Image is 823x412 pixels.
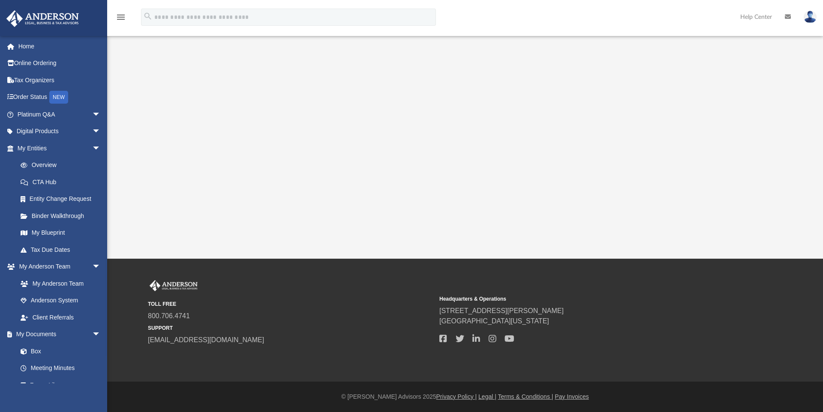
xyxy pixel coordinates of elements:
[12,224,109,242] a: My Blueprint
[12,376,105,394] a: Forms Library
[116,12,126,22] i: menu
[148,300,433,308] small: TOLL FREE
[12,173,114,191] a: CTA Hub
[439,295,725,303] small: Headquarters & Operations
[6,140,114,157] a: My Entitiesarrow_drop_down
[6,106,114,123] a: Platinum Q&Aarrow_drop_down
[92,258,109,276] span: arrow_drop_down
[439,317,549,325] a: [GEOGRAPHIC_DATA][US_STATE]
[6,258,109,275] a: My Anderson Teamarrow_drop_down
[92,123,109,140] span: arrow_drop_down
[6,72,114,89] a: Tax Organizers
[12,343,105,360] a: Box
[12,309,109,326] a: Client Referrals
[804,11,817,23] img: User Pic
[6,55,114,72] a: Online Ordering
[555,393,589,400] a: Pay Invoices
[12,191,114,208] a: Entity Change Request
[6,38,114,55] a: Home
[498,393,553,400] a: Terms & Conditions |
[6,326,109,343] a: My Documentsarrow_drop_down
[148,312,190,319] a: 800.706.4741
[92,106,109,123] span: arrow_drop_down
[12,292,109,309] a: Anderson System
[4,10,81,27] img: Anderson Advisors Platinum Portal
[107,392,823,401] div: © [PERSON_NAME] Advisors 2025
[12,157,114,174] a: Overview
[92,326,109,343] span: arrow_drop_down
[478,393,496,400] a: Legal |
[116,16,126,22] a: menu
[92,140,109,157] span: arrow_drop_down
[439,307,564,314] a: [STREET_ADDRESS][PERSON_NAME]
[148,336,264,343] a: [EMAIL_ADDRESS][DOMAIN_NAME]
[148,280,199,291] img: Anderson Advisors Platinum Portal
[12,241,114,258] a: Tax Due Dates
[49,91,68,104] div: NEW
[12,275,105,292] a: My Anderson Team
[6,123,114,140] a: Digital Productsarrow_drop_down
[143,12,153,21] i: search
[6,89,114,106] a: Order StatusNEW
[12,207,114,224] a: Binder Walkthrough
[436,393,477,400] a: Privacy Policy |
[12,360,109,377] a: Meeting Minutes
[148,324,433,332] small: SUPPORT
